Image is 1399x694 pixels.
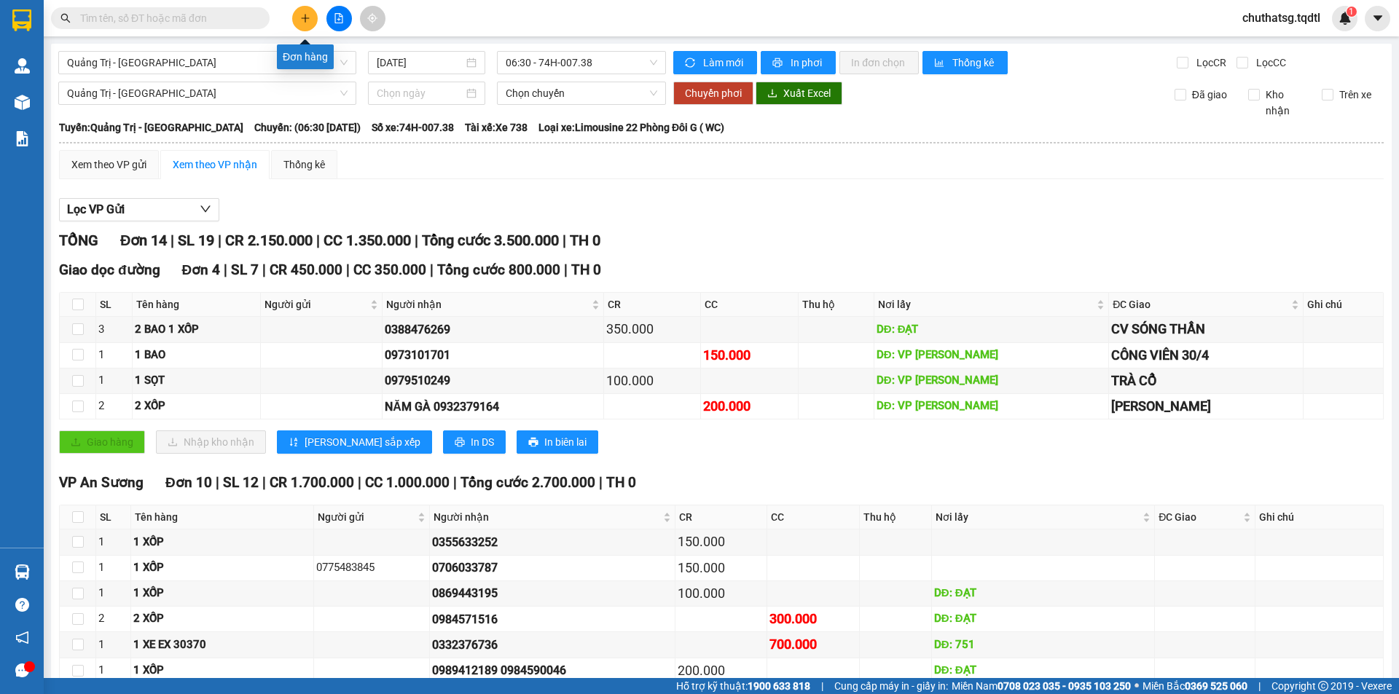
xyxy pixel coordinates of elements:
span: | [216,474,219,491]
div: Xem theo VP gửi [71,157,146,173]
img: solution-icon [15,131,30,146]
span: Loại xe: Limousine 22 Phòng Đôi G ( WC) [538,119,724,135]
span: aim [367,13,377,23]
span: Xuất Excel [783,85,831,101]
div: 1 XE EX 30370 [133,636,312,654]
span: Quảng Trị - Sài Gòn [67,52,348,74]
div: 1 XỐP [133,585,312,602]
div: 0355633252 [432,533,672,551]
span: CC 350.000 [353,261,426,278]
div: 0973101701 [385,346,600,364]
div: 200.000 [703,396,796,417]
div: DĐ: VP [PERSON_NAME] [877,347,1107,364]
div: DĐ: ĐẠT [934,610,1152,628]
span: [PERSON_NAME] sắp xếp [305,434,420,450]
div: 1 [98,372,130,390]
span: Đơn 14 [120,232,167,249]
span: Lọc VP Gửi [67,200,125,218]
span: | [599,474,603,491]
button: file-add [326,6,352,31]
span: Chọn chuyến [506,82,657,104]
span: 06:30 - 74H-007.38 [506,52,657,74]
span: notification [15,631,29,644]
button: aim [360,6,385,31]
span: Lọc CC [1250,55,1288,71]
div: DĐ: ĐẠT [877,321,1107,339]
div: 1 [98,559,128,577]
div: 1 BAO [135,347,258,364]
span: plus [300,13,310,23]
input: 15/09/2025 [377,55,463,71]
span: CC 1.350.000 [324,232,411,249]
span: | [224,261,227,278]
div: DĐ: VP [PERSON_NAME] [877,398,1107,415]
div: NĂM GÀ 0932379164 [385,398,600,416]
span: | [262,261,266,278]
strong: 0708 023 035 - 0935 103 250 [998,680,1131,692]
span: Đã giao [1186,87,1233,103]
button: plus [292,6,318,31]
img: warehouse-icon [15,95,30,110]
span: | [346,261,350,278]
span: In biên lai [544,434,587,450]
span: Đơn 4 [182,261,221,278]
span: Thống kê [952,55,996,71]
span: printer [455,437,465,449]
th: CC [701,293,799,317]
div: CÔNG VIÊN 30/4 [1111,345,1301,366]
span: Người gửi [264,296,367,312]
div: 350.000 [606,319,699,339]
span: printer [772,58,785,69]
span: Tài xế: Xe 738 [465,119,528,135]
span: bar-chart [934,58,947,69]
input: Tìm tên, số ĐT hoặc mã đơn [80,10,252,26]
span: | [218,232,222,249]
span: ĐC Giao [1113,296,1288,312]
span: TH 0 [570,232,600,249]
th: SL [96,293,133,317]
input: Chọn ngày [377,85,463,101]
span: SL 7 [231,261,259,278]
span: | [821,678,823,694]
span: Tổng cước 3.500.000 [422,232,559,249]
button: Lọc VP Gửi [59,198,219,221]
span: file-add [334,13,344,23]
th: SL [96,505,131,529]
span: Giao dọc đường [59,261,160,278]
span: Nơi lấy [878,296,1094,312]
th: CR [604,293,702,317]
span: caret-down [1371,12,1384,25]
span: | [316,232,320,249]
span: CR 1.700.000 [270,474,354,491]
th: Thu hộ [860,505,932,529]
div: 0989412189 0984590046 [432,661,672,679]
button: syncLàm mới [673,51,757,74]
span: TH 0 [606,474,636,491]
div: 1 XỐP [133,662,312,679]
div: 1 [98,585,128,602]
th: Tên hàng [133,293,261,317]
span: Làm mới [703,55,745,71]
img: warehouse-icon [15,564,30,580]
span: | [563,232,566,249]
div: 2 XỐP [135,398,258,415]
div: 150.000 [678,558,765,578]
div: DĐ: ĐẠT [934,662,1152,679]
div: 0869443195 [432,584,672,602]
div: 0979510249 [385,371,600,390]
img: logo-vxr [12,9,31,31]
span: CR 2.150.000 [225,232,313,249]
div: 100.000 [678,583,765,604]
span: Tổng cước 800.000 [437,261,560,278]
div: Xem theo VP nhận [173,157,257,173]
div: 2 [98,610,128,628]
span: | [358,474,361,491]
span: CC 1.000.000 [365,474,450,491]
span: Quảng Trị - Sài Gòn [67,82,348,104]
button: uploadGiao hàng [59,430,145,454]
div: 1 [98,534,128,551]
span: SL 19 [178,232,214,249]
div: 100.000 [606,371,699,391]
span: printer [528,437,538,449]
span: TH 0 [571,261,601,278]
